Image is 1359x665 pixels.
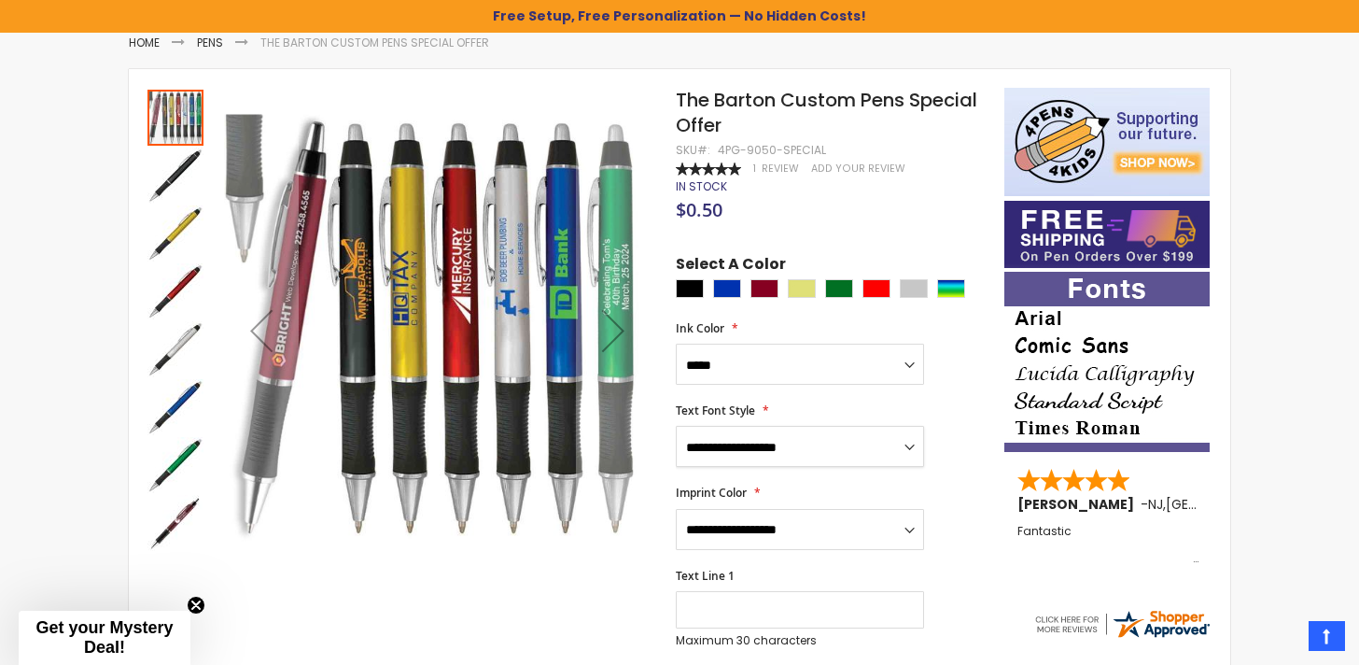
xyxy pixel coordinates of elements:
div: The Barton Custom Pens Special Offer [147,88,205,146]
img: The Barton Custom Pens Special Offer [147,321,203,377]
strong: SKU [676,142,710,158]
span: Ink Color [676,320,724,336]
img: Free shipping on orders over $199 [1004,201,1210,268]
img: The Barton Custom Pens Special Offer [147,437,203,493]
img: The Barton Custom Pens Special Offer [224,115,651,542]
span: $0.50 [676,197,722,222]
div: Black [676,279,704,298]
div: Gold [788,279,816,298]
div: 4PG-9050-SPECIAL [718,143,826,158]
div: Burgundy [750,279,778,298]
img: 4pens 4 kids [1004,88,1210,196]
div: Silver [900,279,928,298]
div: The Barton Custom Pens Special Offer [147,204,205,262]
span: Text Font Style [676,403,755,418]
div: Availability [676,179,727,194]
span: 1 [753,162,756,176]
div: Next [576,88,651,573]
div: Assorted [937,279,965,298]
div: The Barton Custom Pens Special Offer [147,262,205,319]
span: Review [762,162,799,176]
img: The Barton Custom Pens Special Offer [147,205,203,262]
span: NJ [1148,495,1163,514]
img: The Barton Custom Pens Special Offer [147,263,203,319]
span: [PERSON_NAME] [1017,495,1141,514]
img: The Barton Custom Pens Special Offer [147,148,203,204]
div: The Barton Custom Pens Special Offer [147,377,205,435]
div: Fantastic [1017,525,1198,565]
p: Maximum 30 characters [676,633,924,648]
span: Get your Mystery Deal! [35,618,173,657]
div: 100% [676,163,741,176]
span: In stock [676,178,727,194]
img: font-personalization-examples [1004,272,1210,452]
span: Text Line 1 [676,568,735,584]
img: 4pens.com widget logo [1032,607,1212,641]
span: Select A Color [676,254,786,279]
a: Home [129,35,160,50]
button: Close teaser [187,596,205,615]
span: [GEOGRAPHIC_DATA] [1166,495,1303,514]
span: - , [1141,495,1303,514]
span: The Barton Custom Pens Special Offer [676,87,977,138]
div: The Barton Custom Pens Special Offer [147,319,205,377]
img: The Barton Custom Pens Special Offer [147,495,203,551]
a: Pens [197,35,223,50]
a: Add Your Review [811,162,905,176]
a: Top [1309,621,1345,651]
div: Previous [224,88,299,573]
div: Blue [713,279,741,298]
a: 4pens.com certificate URL [1032,629,1212,644]
div: The Barton Custom Pens Special Offer [147,435,205,493]
img: The Barton Custom Pens Special Offer [147,379,203,435]
span: Imprint Color [676,485,747,501]
div: Get your Mystery Deal!Close teaser [19,611,190,665]
div: The Barton Custom Pens Special Offer [147,493,203,551]
div: Green [825,279,853,298]
a: 1 Review [753,162,802,176]
div: The Barton Custom Pens Special Offer [147,146,205,204]
div: Red [862,279,890,298]
li: The Barton Custom Pens Special Offer [260,35,489,50]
